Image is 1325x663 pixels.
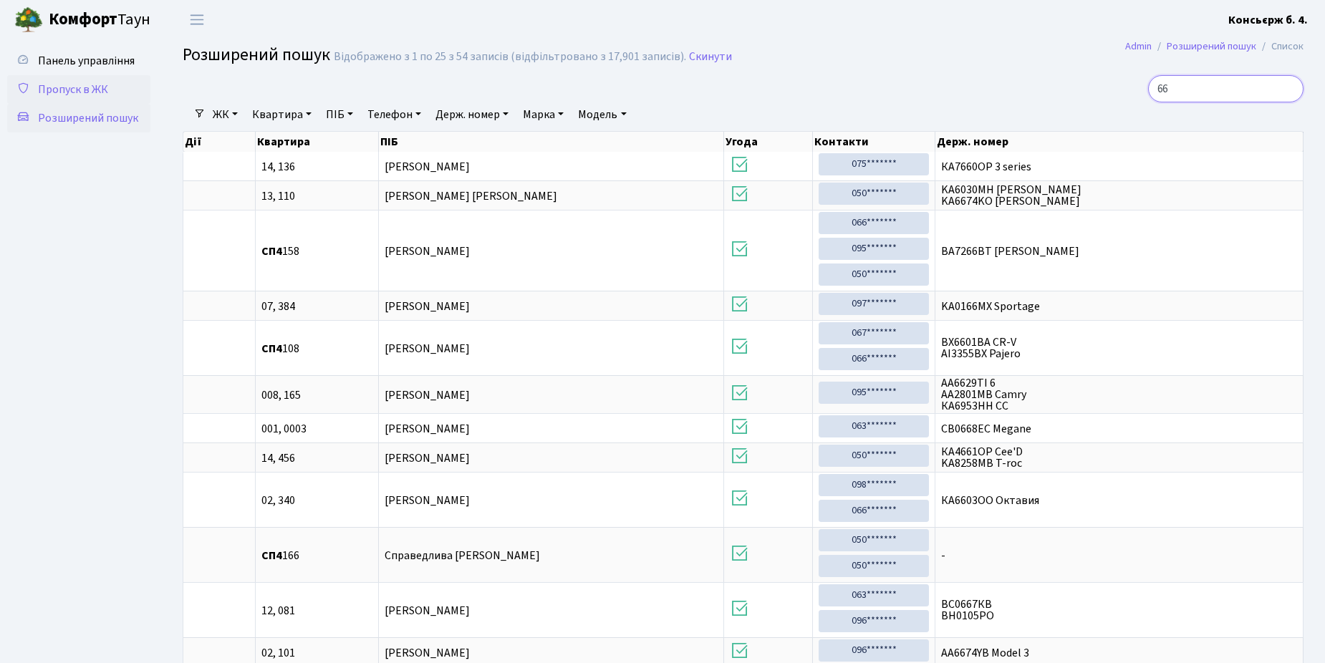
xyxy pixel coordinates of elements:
[261,605,372,616] span: 12, 081
[385,421,470,437] span: [PERSON_NAME]
[261,550,372,561] span: 166
[261,243,282,259] b: СП4
[941,423,1297,435] span: СВ0668ЕС Megane
[49,8,150,32] span: Таун
[38,110,138,126] span: Розширений пошук
[941,337,1297,359] span: BX6601BA CR-V AI3355BX Pajero
[385,387,470,403] span: [PERSON_NAME]
[941,550,1297,561] span: -
[261,301,372,312] span: 07, 384
[385,243,470,259] span: [PERSON_NAME]
[941,301,1297,312] span: KA0166МХ Sportage
[261,190,372,202] span: 13, 110
[941,495,1297,506] span: КА6603ОО Октавия
[385,645,470,661] span: [PERSON_NAME]
[724,132,813,152] th: Угода
[385,450,470,466] span: [PERSON_NAME]
[941,184,1297,207] span: KA6030MH [PERSON_NAME] KA6674KO [PERSON_NAME]
[385,493,470,508] span: [PERSON_NAME]
[430,102,514,127] a: Держ. номер
[1228,12,1308,28] b: Консьєрж б. 4.
[261,453,372,464] span: 14, 456
[261,341,282,357] b: СП4
[1256,39,1304,54] li: Список
[7,75,150,104] a: Пропуск в ЖК
[320,102,359,127] a: ПІБ
[179,8,215,32] button: Переключити навігацію
[261,389,372,401] span: 008, 165
[261,246,372,257] span: 158
[261,647,372,659] span: 02, 101
[385,603,470,619] span: [PERSON_NAME]
[941,161,1297,173] span: КА7660ОР 3 series
[385,341,470,357] span: [PERSON_NAME]
[261,548,282,563] b: СП4
[572,102,632,127] a: Модель
[183,132,256,152] th: Дії
[256,132,379,152] th: Квартира
[14,6,43,34] img: logo.png
[517,102,569,127] a: Марка
[941,599,1297,621] span: ВС0667КВ ВН0105РО
[385,548,540,563] span: Справедлива [PERSON_NAME]
[385,299,470,314] span: [PERSON_NAME]
[38,53,135,69] span: Панель управління
[935,132,1304,152] th: Держ. номер
[183,42,330,67] span: Розширений пошук
[941,446,1297,469] span: КА4661ОР Cee'D KA8258MB T-roc
[941,246,1297,257] span: ВА7266ВТ [PERSON_NAME]
[1228,11,1308,29] a: Консьєрж б. 4.
[261,161,372,173] span: 14, 136
[7,104,150,132] a: Розширений пошук
[38,82,108,97] span: Пропуск в ЖК
[7,47,150,75] a: Панель управління
[941,647,1297,659] span: AA6674YB Model 3
[49,8,117,31] b: Комфорт
[1125,39,1152,54] a: Admin
[941,377,1297,412] span: АА6629ТІ 6 АА2801МВ Camry КА6953НН CC
[813,132,935,152] th: Контакти
[261,343,372,354] span: 108
[689,50,732,64] a: Скинути
[362,102,427,127] a: Телефон
[1104,32,1325,62] nav: breadcrumb
[1148,75,1304,102] input: Пошук...
[207,102,244,127] a: ЖК
[379,132,724,152] th: ПІБ
[261,423,372,435] span: 001, 0003
[261,495,372,506] span: 02, 340
[385,188,557,204] span: [PERSON_NAME] [PERSON_NAME]
[246,102,317,127] a: Квартира
[385,159,470,175] span: [PERSON_NAME]
[1167,39,1256,54] a: Розширений пошук
[334,50,686,64] div: Відображено з 1 по 25 з 54 записів (відфільтровано з 17,901 записів).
